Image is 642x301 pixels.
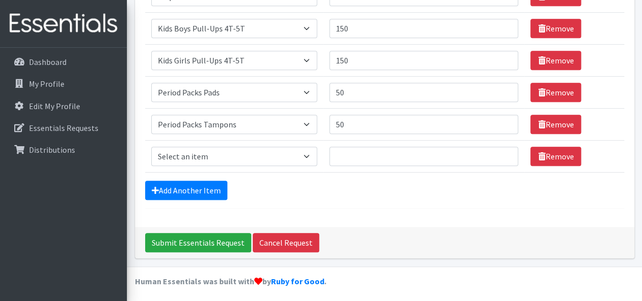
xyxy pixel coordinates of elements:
p: Dashboard [29,57,66,67]
a: Remove [530,147,581,166]
p: My Profile [29,79,64,89]
a: My Profile [4,74,123,94]
p: Essentials Requests [29,123,98,133]
a: Add Another Item [145,181,227,200]
strong: Human Essentials was built with by . [135,276,326,286]
a: Dashboard [4,52,123,72]
a: Remove [530,51,581,70]
p: Edit My Profile [29,101,80,111]
img: HumanEssentials [4,7,123,41]
input: Submit Essentials Request [145,233,251,252]
a: Essentials Requests [4,118,123,138]
a: Cancel Request [253,233,319,252]
a: Remove [530,83,581,102]
p: Distributions [29,145,75,155]
a: Remove [530,19,581,38]
a: Remove [530,115,581,134]
a: Distributions [4,140,123,160]
a: Ruby for Good [271,276,324,286]
a: Edit My Profile [4,96,123,116]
